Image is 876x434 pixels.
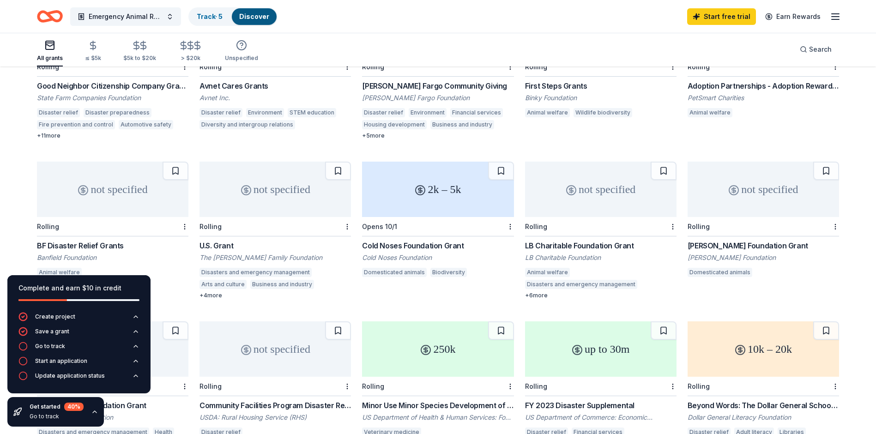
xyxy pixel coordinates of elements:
div: Rolling [362,382,384,390]
div: [PERSON_NAME] Fargo Foundation [362,93,514,102]
div: LB Charitable Foundation [525,253,677,262]
div: Avnet Inc. [199,93,351,102]
div: Minor Use Minor Species Development of Drugs (R01) (351252) - FORECAST [362,400,514,411]
div: Disaster preparedness [84,108,151,117]
div: Animal welfare [525,268,570,277]
div: Opens 10/1 [362,223,397,230]
a: not specifiedRolling[PERSON_NAME] Foundation Grant[PERSON_NAME] FoundationDomesticated animals [688,162,839,280]
div: not specified [525,162,677,217]
button: Start an application [18,356,139,371]
div: + 6 more [525,292,677,299]
div: + 11 more [37,132,188,139]
div: Cold Noses Foundation Grant [362,240,514,251]
div: 10k – 20k [688,321,839,377]
a: not specifiedRollingGood Neighbor Citizenship Company GrantsState Farm Companies FoundationDisast... [37,2,188,139]
div: not specified [199,321,351,377]
div: Get started [30,403,84,411]
div: Rolling [688,382,710,390]
button: Emergency Animal Rescue Efforts [70,7,181,26]
div: Animal welfare [525,108,570,117]
div: + 4 more [199,292,351,299]
div: > $20k [178,54,203,62]
div: [PERSON_NAME] Foundation Grant [688,240,839,251]
div: FY 2023 Disaster Supplemental [525,400,677,411]
div: Biodiversity [430,268,467,277]
div: Rolling [199,382,222,390]
div: Binky Foundation [525,93,677,102]
div: Rolling [525,382,547,390]
button: Go to track [18,342,139,356]
div: Rolling [199,223,222,230]
div: not specified [37,162,188,217]
div: PetSmart Charities [688,93,839,102]
div: Start an application [35,357,87,365]
span: Emergency Animal Rescue Efforts [89,11,163,22]
div: Domesticated animals [362,268,427,277]
button: All grants [37,36,63,66]
div: US Department of Health & Human Services: Food and Drug Administration (FDA) [362,413,514,422]
span: Search [809,44,832,55]
button: ≤ $5k [85,36,101,66]
button: > $20k [178,36,203,66]
div: Environment [409,108,447,117]
a: Track· 5 [197,12,223,20]
a: not specifiedRollingU.S. GrantThe [PERSON_NAME] Family FoundationDisasters and emergency manageme... [199,162,351,299]
div: U.S. Grant [199,240,351,251]
div: Diversity and intergroup relations [199,120,295,129]
div: Cold Noses Foundation [362,253,514,262]
div: Avnet Cares Grants [199,80,351,91]
div: Good Neighbor Citizenship Company Grants [37,80,188,91]
div: Go to track [35,343,65,350]
div: First Steps Grants [525,80,677,91]
button: Search [792,40,839,59]
div: Rolling [688,63,710,71]
div: Disasters and emergency management [525,280,637,289]
div: Dollar General Literacy Foundation [688,413,839,422]
div: Rolling [37,223,59,230]
div: The [PERSON_NAME] Family Foundation [199,253,351,262]
div: 40 % [64,403,84,411]
button: $5k to $20k [123,36,156,66]
div: Housing development [362,120,427,129]
div: Business and industry [250,280,314,289]
div: + 5 more [362,132,514,139]
div: Create project [35,313,75,320]
div: Disaster relief [362,108,405,117]
div: Banfield Foundation [37,253,188,262]
div: Adoption Partnerships - Adoption Rewards & Adoption Event Grants [688,80,839,91]
div: Rolling [525,223,547,230]
div: [PERSON_NAME] Foundation [688,253,839,262]
a: not specifiedRolling[PERSON_NAME] Fargo Community Giving[PERSON_NAME] Fargo FoundationDisaster re... [362,2,514,139]
div: Automotive safety [119,120,173,129]
div: BF Disaster Relief Grants [37,240,188,251]
div: 250k [362,321,514,377]
div: Business and industry [430,120,494,129]
div: State Farm Companies Foundation [37,93,188,102]
a: Discover [239,12,269,20]
a: 1k – 25kRollingAvnet Cares GrantsAvnet Inc.Disaster reliefEnvironmentSTEM educationDiversity and ... [199,2,351,132]
a: not specifiedRollingLB Charitable Foundation GrantLB Charitable FoundationAnimal welfareDisasters... [525,162,677,299]
div: Environment [246,108,284,117]
div: 2k – 5k [362,162,514,217]
div: ≤ $5k [85,54,101,62]
div: $5k to $20k [123,54,156,62]
div: USDA: Rural Housing Service (RHS) [199,413,351,422]
button: Unspecified [225,36,258,66]
div: Community Facilities Program Disaster Repair Grants [199,400,351,411]
div: Disaster relief [199,108,242,117]
div: Disaster relief [37,108,80,117]
div: [PERSON_NAME] Fargo Community Giving [362,80,514,91]
div: not specified [199,162,351,217]
div: Disasters and emergency management [199,268,312,277]
div: Domesticated animals [688,268,752,277]
div: Beyond Words: The Dollar General School Library Relief Program [688,400,839,411]
a: Start free trial [687,8,756,25]
div: Rolling [688,223,710,230]
a: Earn Rewards [760,8,826,25]
div: Rolling [362,63,384,71]
div: not specified [688,162,839,217]
button: Track· 5Discover [188,7,278,26]
button: Create project [18,312,139,327]
div: Animal welfare [688,108,732,117]
div: Go to track [30,413,84,420]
